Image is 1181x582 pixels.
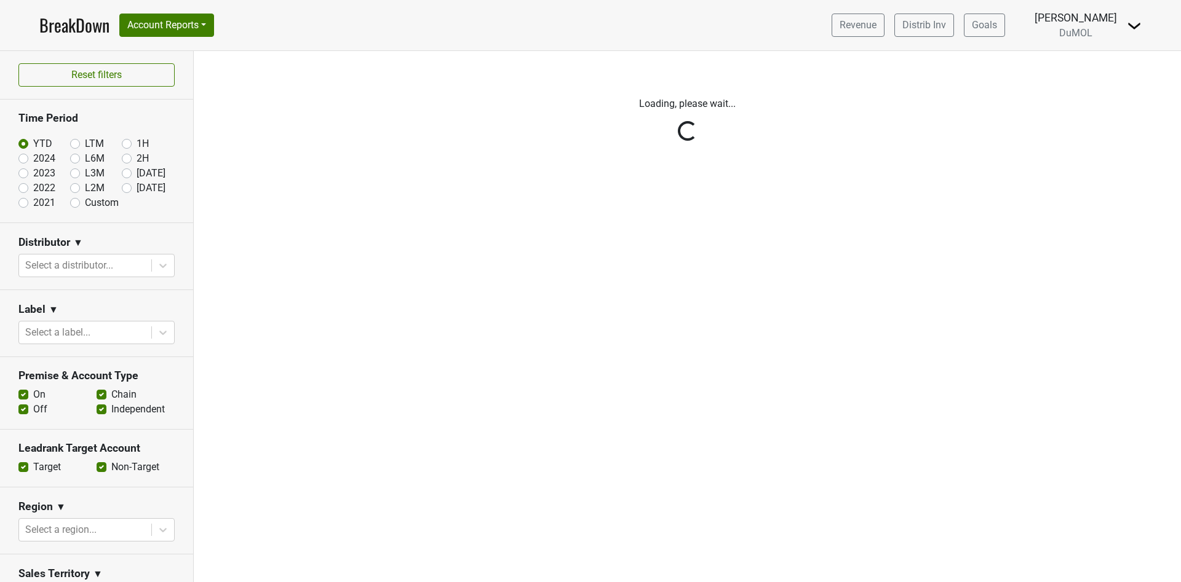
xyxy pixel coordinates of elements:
img: Dropdown Menu [1127,18,1142,33]
a: Distrib Inv [894,14,954,37]
p: Loading, please wait... [346,96,1029,111]
div: [PERSON_NAME] [1035,10,1117,26]
span: DuMOL [1059,27,1092,39]
a: BreakDown [39,12,109,38]
button: Account Reports [119,14,214,37]
a: Goals [964,14,1005,37]
a: Revenue [832,14,885,37]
